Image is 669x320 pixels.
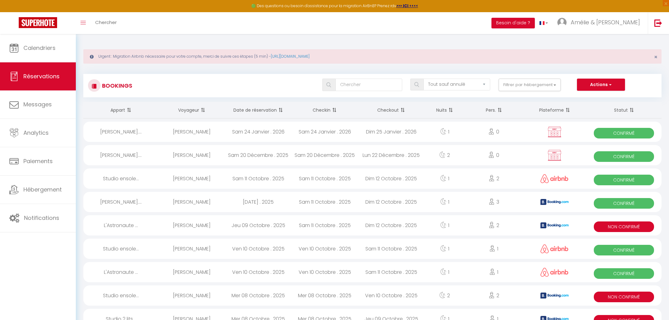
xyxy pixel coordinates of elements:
[95,19,117,26] span: Chercher
[271,54,310,59] a: [URL][DOMAIN_NAME]
[465,102,523,119] th: Sort by people
[23,44,56,52] span: Calendriers
[335,79,402,91] input: Chercher
[19,17,57,28] img: Super Booking
[159,102,225,119] th: Sort by guest
[24,214,59,222] span: Notifications
[523,102,586,119] th: Sort by channel
[553,12,648,34] a: ... Amélie & [PERSON_NAME]
[571,18,640,26] span: Amélie & [PERSON_NAME]
[586,102,662,119] th: Sort by status
[577,79,625,91] button: Actions
[358,102,424,119] th: Sort by checkout
[654,53,657,61] span: ×
[491,18,535,28] button: Besoin d'aide ?
[83,102,159,119] th: Sort by rentals
[23,129,49,137] span: Analytics
[654,19,662,27] img: logout
[396,3,418,8] a: >>> ICI <<<<
[100,79,132,93] h3: Bookings
[83,49,662,64] div: Urgent : Migration Airbnb nécessaire pour votre compte, merci de suivre ces étapes (5 min) -
[23,157,53,165] span: Paiements
[225,102,291,119] th: Sort by booking date
[424,102,465,119] th: Sort by nights
[291,102,358,119] th: Sort by checkin
[557,18,567,27] img: ...
[499,79,561,91] button: Filtrer par hébergement
[23,72,60,80] span: Réservations
[23,100,52,108] span: Messages
[23,186,62,193] span: Hébergement
[654,54,657,60] button: Close
[90,12,121,34] a: Chercher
